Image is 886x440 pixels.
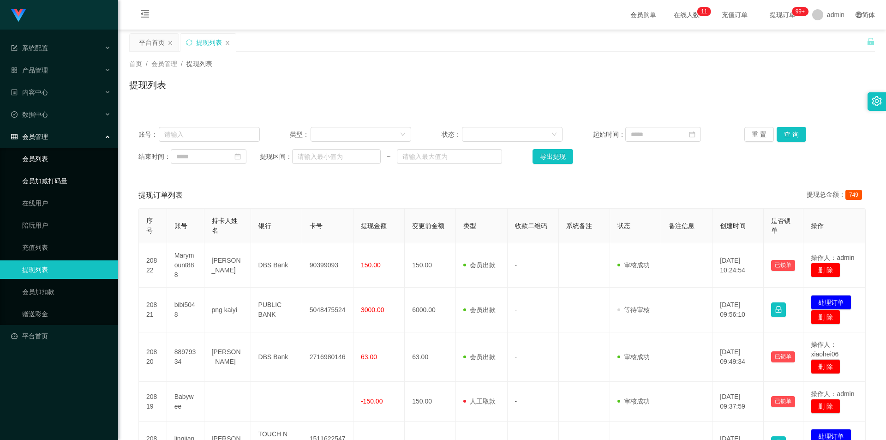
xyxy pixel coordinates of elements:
[302,332,353,382] td: 2716980146
[765,12,800,18] span: 提现订单
[361,222,387,229] span: 提现金额
[146,217,153,234] span: 序号
[617,306,650,313] span: 等待审核
[151,60,177,67] span: 会员管理
[856,12,862,18] i: 图标: global
[204,332,251,382] td: [PERSON_NAME]
[381,152,396,162] span: ~
[138,190,183,201] span: 提现订单列表
[361,398,383,405] span: -150.00
[593,130,625,139] span: 起始时间：
[204,288,251,332] td: png kaiyi
[234,153,241,160] i: 图标: calendar
[872,96,882,106] i: 图标: setting
[129,78,166,92] h1: 提现列表
[771,351,795,362] button: 已锁单
[463,398,496,405] span: 人工取款
[704,7,707,16] p: 1
[186,60,212,67] span: 提现列表
[11,133,48,140] span: 会员管理
[400,132,406,138] i: 图标: down
[181,60,183,67] span: /
[712,243,764,288] td: [DATE] 10:24:54
[811,254,854,261] span: 操作人：admin
[771,217,790,234] span: 是否锁单
[811,341,838,358] span: 操作人：xiaohei06
[463,222,476,229] span: 类型
[22,260,111,279] a: 提现列表
[11,44,48,52] span: 系统配置
[405,382,456,422] td: 150.00
[22,283,111,301] a: 会员加扣款
[167,288,204,332] td: bibi5048
[811,222,824,229] span: 操作
[22,172,111,190] a: 会员加减打码量
[302,288,353,332] td: 5048475524
[566,222,592,229] span: 系统备注
[11,9,26,22] img: logo.9652507e.png
[867,37,875,46] i: 图标: unlock
[515,261,517,269] span: -
[11,66,48,74] span: 产品管理
[361,261,381,269] span: 150.00
[811,295,851,310] button: 处理订单
[744,127,774,142] button: 重 置
[196,34,222,51] div: 提现列表
[251,243,302,288] td: DBS Bank
[551,132,557,138] i: 图标: down
[22,194,111,212] a: 在线用户
[139,332,167,382] td: 20820
[720,222,746,229] span: 创建时间
[771,396,795,407] button: 已锁单
[310,222,323,229] span: 卡号
[405,243,456,288] td: 150.00
[811,310,840,325] button: 删 除
[11,327,111,345] a: 图标: dashboard平台首页
[405,332,456,382] td: 63.00
[617,398,650,405] span: 审核成功
[669,12,704,18] span: 在线人数
[463,353,496,361] span: 会员出款
[811,359,840,374] button: 删 除
[11,111,18,118] i: 图标: check-circle-o
[701,7,704,16] p: 1
[515,398,517,405] span: -
[292,149,381,164] input: 请输入最小值为
[617,353,650,361] span: 审核成功
[533,149,573,164] button: 导出提现
[811,263,840,277] button: 删 除
[146,60,148,67] span: /
[22,305,111,323] a: 赠送彩金
[515,353,517,361] span: -
[129,0,161,30] i: 图标: menu-fold
[139,288,167,332] td: 20821
[138,152,171,162] span: 结束时间：
[186,39,192,46] i: 图标: sync
[302,243,353,288] td: 90399093
[412,222,444,229] span: 变更前金额
[717,12,752,18] span: 充值订单
[11,89,48,96] span: 内容中心
[129,60,142,67] span: 首页
[777,127,806,142] button: 查 询
[290,130,311,139] span: 类型：
[463,261,496,269] span: 会员出款
[167,382,204,422] td: Babywee
[139,243,167,288] td: 20822
[11,45,18,51] i: 图标: form
[138,130,159,139] span: 账号：
[159,127,260,142] input: 请输入
[617,222,630,229] span: 状态
[811,399,840,414] button: 删 除
[168,40,173,46] i: 图标: close
[697,7,711,16] sup: 11
[845,190,862,200] span: 749
[174,222,187,229] span: 账号
[712,332,764,382] td: [DATE] 09:49:34
[22,238,111,257] a: 充值列表
[251,288,302,332] td: PUBLIC BANK
[167,243,204,288] td: Marymount888
[225,40,230,46] i: 图标: close
[11,89,18,96] i: 图标: profile
[792,7,808,16] sup: 1086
